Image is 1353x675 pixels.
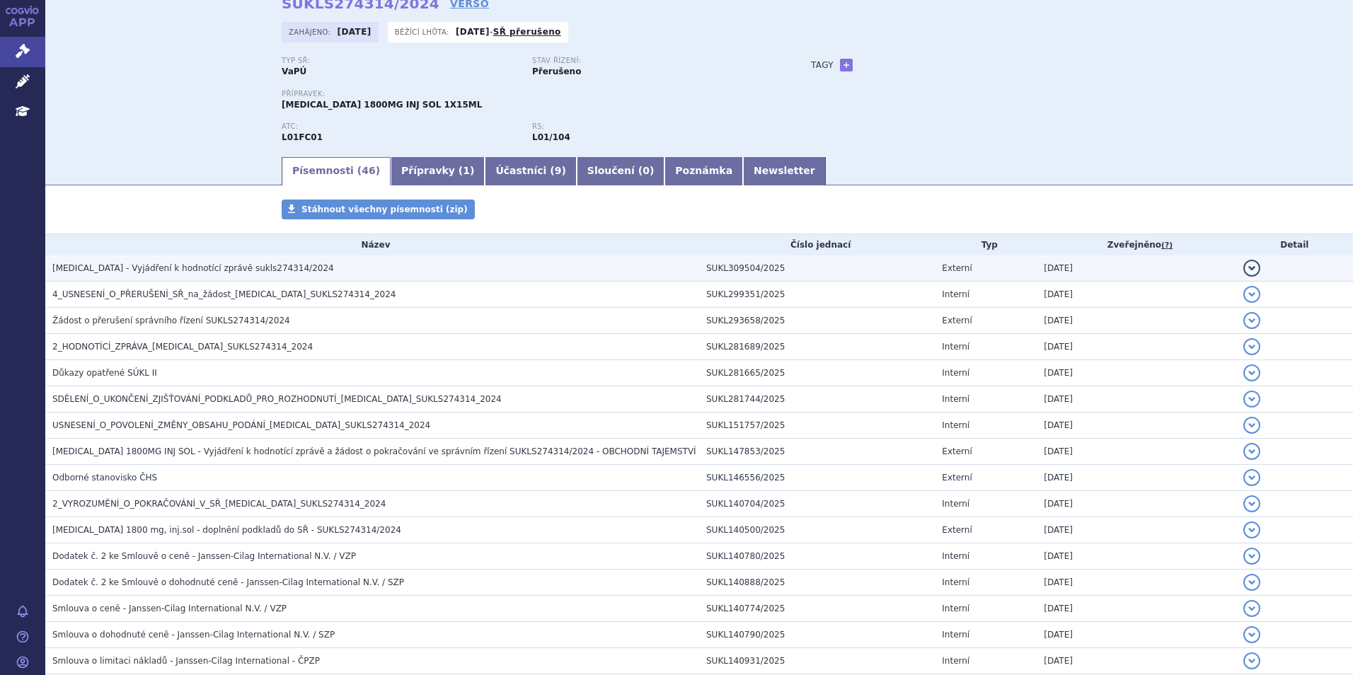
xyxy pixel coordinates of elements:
[1037,622,1236,648] td: [DATE]
[282,132,323,142] strong: DARATUMUMAB
[699,570,935,596] td: SUKL140888/2025
[1037,360,1236,386] td: [DATE]
[282,90,783,98] p: Přípravek:
[282,67,306,76] strong: VaPÚ
[942,446,972,456] span: Externí
[1037,334,1236,360] td: [DATE]
[52,577,404,587] span: Dodatek č. 2 ke Smlouvě o dohodnuté ceně - Janssen-Cilag International N.V. / SZP
[485,157,576,185] a: Účastníci (9)
[52,263,334,273] span: DARZALEX - Vyjádření k hodnotící zprávě sukls274314/2024
[45,234,699,255] th: Název
[1243,626,1260,643] button: detail
[532,122,768,131] p: RS:
[942,342,969,352] span: Interní
[52,525,401,535] span: Darzalex 1800 mg, inj.sol - doplnění podkladů do SŘ - SUKLS274314/2024
[699,439,935,465] td: SUKL147853/2025
[282,100,482,110] span: [MEDICAL_DATA] 1800MG INJ SOL 1X15ML
[699,360,935,386] td: SUKL281665/2025
[699,282,935,308] td: SUKL299351/2025
[1243,652,1260,669] button: detail
[1243,312,1260,329] button: detail
[942,499,969,509] span: Interní
[942,420,969,430] span: Interní
[52,473,157,483] span: Odborné stanovisko ČHS
[362,165,375,176] span: 46
[699,234,935,255] th: Číslo jednací
[52,551,356,561] span: Dodatek č. 2 ke Smlouvě o ceně - Janssen-Cilag International N.V. / VZP
[391,157,485,185] a: Přípravky (1)
[52,499,386,509] span: 2_VYROZUMĚNÍ_O_POKRAČOVÁNÍ_V_SŘ_DARZALEX_SUKLS274314_2024
[1037,491,1236,517] td: [DATE]
[493,27,561,37] a: SŘ přerušeno
[1243,364,1260,381] button: detail
[942,316,972,325] span: Externí
[1243,574,1260,591] button: detail
[1243,600,1260,617] button: detail
[1243,521,1260,538] button: detail
[664,157,743,185] a: Poznámka
[1243,495,1260,512] button: detail
[338,27,372,37] strong: [DATE]
[942,473,972,483] span: Externí
[52,316,290,325] span: Žádost o přerušení správního řízení SUKLS274314/2024
[1243,443,1260,460] button: detail
[942,394,969,404] span: Interní
[52,656,320,666] span: Smlouva o limitaci nákladů - Janssen-Cilag International - ČPZP
[1243,338,1260,355] button: detail
[699,648,935,674] td: SUKL140931/2025
[577,157,664,185] a: Sloučení (0)
[1243,286,1260,303] button: detail
[942,656,969,666] span: Interní
[942,577,969,587] span: Interní
[942,263,972,273] span: Externí
[942,368,969,378] span: Interní
[282,57,518,65] p: Typ SŘ:
[699,386,935,412] td: SUKL281744/2025
[532,67,581,76] strong: Přerušeno
[643,165,650,176] span: 0
[1037,570,1236,596] td: [DATE]
[52,446,696,456] span: DARZALEX 1800MG INJ SOL - Vyjádření k hodnotící zprávě a žádost o pokračování ve správním řízení ...
[532,132,570,142] strong: daratumumab
[1037,439,1236,465] td: [DATE]
[1037,517,1236,543] td: [DATE]
[1243,548,1260,565] button: detail
[942,551,969,561] span: Interní
[282,122,518,131] p: ATC:
[52,630,335,640] span: Smlouva o dohodnuté ceně - Janssen-Cilag International N.V. / SZP
[699,596,935,622] td: SUKL140774/2025
[699,465,935,491] td: SUKL146556/2025
[1243,469,1260,486] button: detail
[942,289,969,299] span: Interní
[52,604,287,613] span: Smlouva o ceně - Janssen-Cilag International N.V. / VZP
[555,165,562,176] span: 9
[456,26,561,37] p: -
[289,26,333,37] span: Zahájeno:
[699,308,935,334] td: SUKL293658/2025
[463,165,470,176] span: 1
[743,157,826,185] a: Newsletter
[1243,391,1260,408] button: detail
[1037,308,1236,334] td: [DATE]
[52,420,430,430] span: USNESENÍ_O_POVOLENÍ_ZMĚNY_OBSAHU_PODÁNÍ_DARZALEX_SUKLS274314_2024
[699,517,935,543] td: SUKL140500/2025
[456,27,490,37] strong: [DATE]
[699,543,935,570] td: SUKL140780/2025
[1236,234,1353,255] th: Detail
[699,255,935,282] td: SUKL309504/2025
[1037,648,1236,674] td: [DATE]
[282,157,391,185] a: Písemnosti (46)
[1037,543,1236,570] td: [DATE]
[840,59,853,71] a: +
[1037,234,1236,255] th: Zveřejněno
[301,204,468,214] span: Stáhnout všechny písemnosti (zip)
[52,368,157,378] span: Důkazy opatřené SÚKL II
[699,491,935,517] td: SUKL140704/2025
[1161,241,1173,250] abbr: (?)
[1037,465,1236,491] td: [DATE]
[935,234,1037,255] th: Typ
[52,289,396,299] span: 4_USNESENÍ_O_PŘERUŠENÍ_SŘ_na_žádost_DARZALEX_SUKLS274314_2024
[1037,282,1236,308] td: [DATE]
[1037,386,1236,412] td: [DATE]
[52,394,502,404] span: SDĚLENÍ_O_UKONČENÍ_ZJIŠŤOVÁNÍ_PODKLADŮ_PRO_ROZHODNUTÍ_DARZALEX_SUKLS274314_2024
